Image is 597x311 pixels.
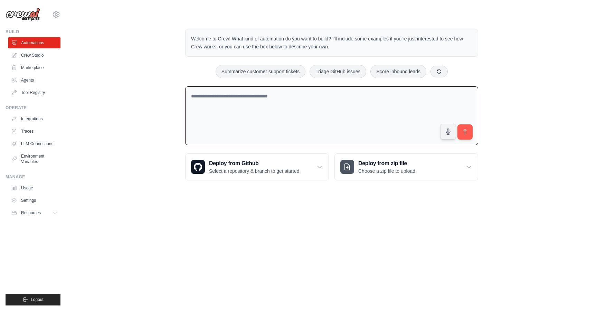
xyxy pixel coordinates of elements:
button: Triage GitHub issues [310,65,366,78]
p: Select a repository & branch to get started. [209,168,301,175]
p: Choose a zip file to upload. [358,168,417,175]
a: Traces [8,126,60,137]
button: Summarize customer support tickets [216,65,305,78]
a: Integrations [8,113,60,124]
p: Welcome to Crew! What kind of automation do you want to build? I'll include some examples if you'... [191,35,472,51]
button: Score inbound leads [370,65,426,78]
div: 聊天小组件 [562,278,597,311]
div: Build [6,29,60,35]
button: Logout [6,294,60,305]
a: Automations [8,37,60,48]
h3: Deploy from Github [209,159,301,168]
a: Environment Variables [8,151,60,167]
a: Agents [8,75,60,86]
button: Resources [8,207,60,218]
div: Operate [6,105,60,111]
div: Manage [6,174,60,180]
a: Usage [8,182,60,194]
a: Marketplace [8,62,60,73]
a: LLM Connections [8,138,60,149]
h3: Deploy from zip file [358,159,417,168]
a: Settings [8,195,60,206]
img: Logo [6,8,40,21]
span: Resources [21,210,41,216]
span: Logout [31,297,44,302]
a: Crew Studio [8,50,60,61]
iframe: Chat Widget [562,278,597,311]
a: Tool Registry [8,87,60,98]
